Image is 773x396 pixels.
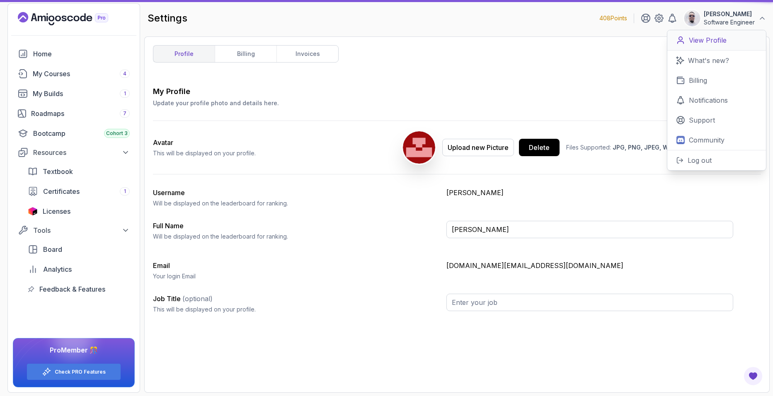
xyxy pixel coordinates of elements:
p: [DOMAIN_NAME][EMAIL_ADDRESS][DOMAIN_NAME] [446,261,733,270]
p: View Profile [689,35,727,45]
a: certificates [23,183,135,200]
p: Community [689,135,725,145]
span: 4 [123,70,126,77]
a: profile [153,46,215,62]
span: 7 [123,110,126,117]
p: Your login Email [153,272,440,280]
a: courses [13,65,135,82]
p: [PERSON_NAME] [446,188,733,198]
label: Username [153,188,185,197]
p: Software Engineer [704,18,755,27]
span: Analytics [43,264,72,274]
span: 1 [124,90,126,97]
h3: Email [153,261,440,270]
p: Support [689,115,715,125]
button: Resources [13,145,135,160]
button: Delete [519,139,560,156]
span: JPG, PNG, JPEG, Webp [613,144,679,151]
p: [PERSON_NAME] [704,10,755,18]
h2: Avatar [153,138,256,147]
p: This will be displayed on your profile. [153,305,440,314]
a: What's new? [667,51,766,70]
p: Log out [688,155,712,165]
a: licenses [23,203,135,220]
img: user profile image [684,10,700,26]
a: Check PRO Features [55,369,106,375]
a: invoices [276,46,338,62]
div: Tools [33,225,130,235]
button: Check PRO Features [27,363,121,380]
div: My Courses [33,69,130,79]
a: View Profile [667,30,766,51]
h3: My Profile [153,86,279,97]
p: Notifications [689,95,728,105]
a: textbook [23,163,135,180]
p: What's new? [688,56,729,65]
a: home [13,46,135,62]
p: This will be displayed on your profile. [153,149,256,157]
div: My Builds [33,89,130,99]
button: Log out [667,150,766,170]
span: Textbook [43,167,73,176]
button: Upload new Picture [442,139,514,156]
button: Open Feedback Button [743,366,763,386]
input: Enter your job [446,294,733,311]
span: (optional) [182,295,213,303]
a: Notifications [667,90,766,110]
span: Feedback & Features [39,284,105,294]
div: Roadmaps [31,109,130,118]
img: user profile image [403,131,435,164]
span: 1 [124,188,126,195]
div: Resources [33,147,130,157]
p: Will be displayed on the leaderboard for ranking. [153,232,440,241]
a: Community [667,130,766,150]
a: Landing page [18,12,127,25]
h2: settings [148,12,187,25]
label: Job Title [153,295,213,303]
a: bootcamp [13,125,135,142]
button: user profile image[PERSON_NAME]Software Engineer [684,10,766,27]
a: roadmaps [13,105,135,122]
input: Enter your full name [446,221,733,238]
div: Upload new Picture [448,142,509,152]
span: Licenses [43,206,70,216]
a: builds [13,85,135,102]
p: Files Supported: Max file size: [566,143,733,152]
div: Delete [529,142,550,152]
span: Board [43,244,62,254]
div: Home [33,49,130,59]
a: billing [215,46,276,62]
div: Bootcamp [33,128,130,138]
a: board [23,241,135,258]
a: feedback [23,281,135,297]
p: 408 Points [599,14,627,22]
p: Billing [689,75,707,85]
a: Support [667,110,766,130]
img: jetbrains icon [28,207,38,215]
a: analytics [23,261,135,278]
a: Billing [667,70,766,90]
p: Will be displayed on the leaderboard for ranking. [153,199,440,208]
p: Update your profile photo and details here. [153,99,279,107]
span: Certificates [43,186,80,196]
label: Full Name [153,222,184,230]
span: Cohort 3 [106,130,128,137]
button: Tools [13,223,135,238]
